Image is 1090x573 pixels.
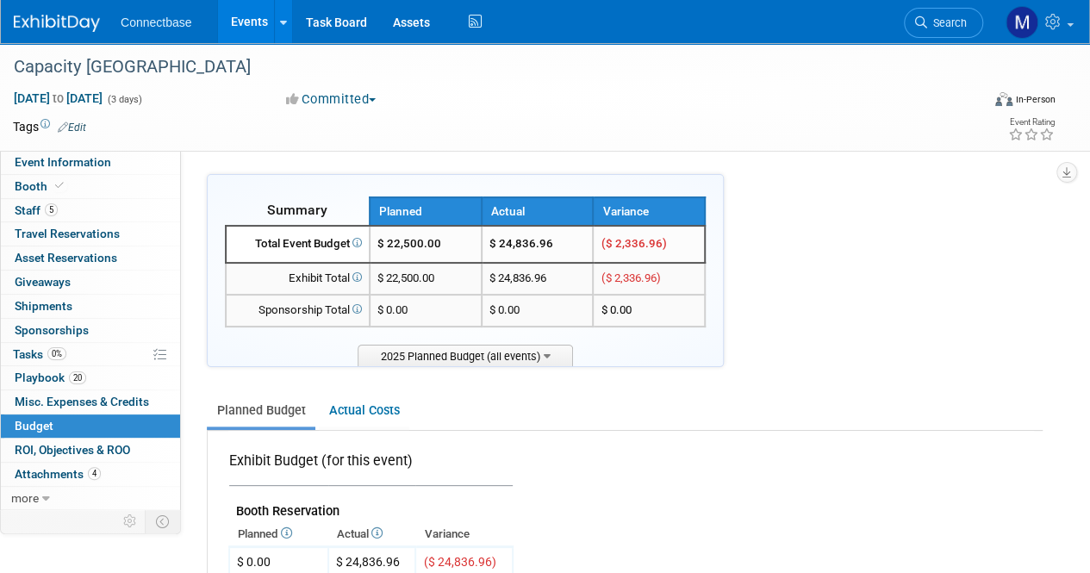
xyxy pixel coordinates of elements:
a: Shipments [1,295,180,318]
span: [DATE] [DATE] [13,90,103,106]
div: $ 0.00 [237,553,271,570]
span: ($ 24,836.96) [423,555,495,569]
div: Exhibit Budget (for this event) [229,452,506,480]
span: ($ 2,336.96) [601,271,660,284]
td: Tags [13,118,86,135]
div: Exhibit Total [234,271,362,287]
th: Planned [229,522,328,546]
span: 0% [47,347,66,360]
th: Actual [482,197,594,226]
a: Actual Costs [319,395,409,427]
a: Edit [58,121,86,134]
div: Sponsorship Total [234,302,362,319]
th: Variance [415,522,513,546]
span: Connectbase [121,16,192,29]
span: Tasks [13,347,66,361]
span: Search [927,16,967,29]
a: Search [904,8,983,38]
span: 5 [45,203,58,216]
td: Booth Reservation [229,486,513,523]
a: Event Information [1,151,180,174]
div: Event Format [903,90,1056,115]
span: Asset Reservations [15,251,117,265]
th: Variance [593,197,705,226]
a: Asset Reservations [1,246,180,270]
td: Personalize Event Tab Strip [115,510,146,533]
i: Booth reservation complete [55,181,64,190]
a: Booth [1,175,180,198]
div: Capacity [GEOGRAPHIC_DATA] [8,52,967,83]
span: $ 22,500.00 [377,237,441,250]
td: $ 24,836.96 [482,226,594,263]
td: Toggle Event Tabs [146,510,181,533]
div: Total Event Budget [234,236,362,252]
button: Committed [280,90,383,109]
span: Shipments [15,299,72,313]
a: ROI, Objectives & ROO [1,439,180,462]
span: ROI, Objectives & ROO [15,443,130,457]
a: Misc. Expenses & Credits [1,390,180,414]
a: more [1,487,180,510]
span: $ 0.00 [601,303,631,316]
span: Attachments [15,467,101,481]
a: Giveaways [1,271,180,294]
a: Staff5 [1,199,180,222]
td: $ 24,836.96 [482,263,594,295]
div: Event Rating [1008,118,1055,127]
span: 2025 Planned Budget (all events) [358,345,573,366]
div: In-Person [1015,93,1056,106]
a: Tasks0% [1,343,180,366]
span: Giveaways [15,275,71,289]
th: Actual [328,522,416,546]
a: Sponsorships [1,319,180,342]
span: Sponsorships [15,323,89,337]
span: Travel Reservations [15,227,120,240]
span: 20 [69,371,86,384]
a: Planned Budget [207,395,315,427]
span: to [50,91,66,105]
td: $ 0.00 [482,295,594,327]
img: ExhibitDay [14,15,100,32]
span: $ 22,500.00 [377,271,434,284]
a: Travel Reservations [1,222,180,246]
span: Summary [267,202,327,218]
img: Format-Inperson.png [995,92,1012,106]
a: Playbook20 [1,366,180,389]
span: Event Information [15,155,111,169]
img: Mary Ann Rose [1006,6,1038,39]
a: Attachments4 [1,463,180,486]
span: (3 days) [106,94,142,105]
th: Planned [370,197,482,226]
span: Budget [15,419,53,433]
span: Playbook [15,371,86,384]
span: $ 0.00 [377,303,408,316]
span: Misc. Expenses & Credits [15,395,149,408]
span: $ 24,836.96 [336,555,400,569]
span: 4 [88,467,101,480]
a: Budget [1,414,180,438]
span: ($ 2,336.96) [601,237,666,250]
span: Staff [15,203,58,217]
span: more [11,491,39,505]
span: Booth [15,179,67,193]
